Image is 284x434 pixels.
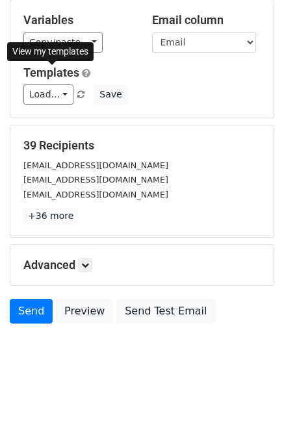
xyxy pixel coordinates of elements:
h5: Advanced [23,258,261,272]
a: Copy/paste... [23,32,103,53]
small: [EMAIL_ADDRESS][DOMAIN_NAME] [23,160,168,170]
h5: Variables [23,13,133,27]
small: [EMAIL_ADDRESS][DOMAIN_NAME] [23,175,168,185]
a: +36 more [23,208,78,224]
h5: 39 Recipients [23,138,261,153]
a: Send [10,299,53,324]
h5: Email column [152,13,261,27]
small: [EMAIL_ADDRESS][DOMAIN_NAME] [23,190,168,199]
a: Preview [56,299,113,324]
a: Templates [23,66,79,79]
div: View my templates [7,42,94,61]
iframe: Chat Widget [219,372,284,434]
a: Load... [23,84,73,105]
a: Send Test Email [116,299,215,324]
button: Save [94,84,127,105]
